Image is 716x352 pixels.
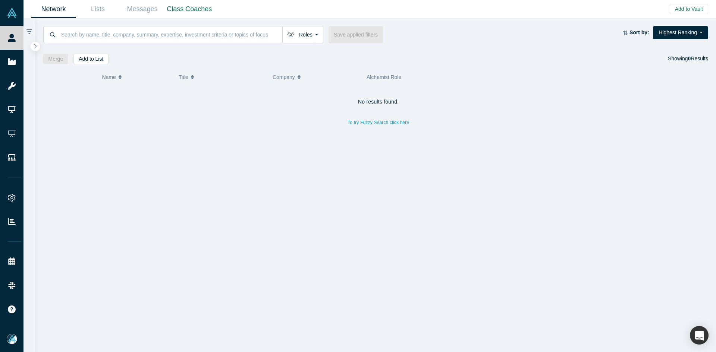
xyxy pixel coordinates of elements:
a: Lists [76,0,120,18]
button: Company [273,69,359,85]
button: To try Fuzzy Search click here [342,118,414,127]
a: Network [31,0,76,18]
span: Title [179,69,188,85]
button: Add to List [73,54,109,64]
button: Title [179,69,265,85]
button: Highest Ranking [653,26,708,39]
a: Messages [120,0,164,18]
strong: 0 [688,56,691,61]
a: Class Coaches [164,0,214,18]
span: Results [688,56,708,61]
strong: Sort by: [629,29,649,35]
button: Roles [282,26,323,43]
h4: No results found. [43,99,714,105]
button: Save applied filters [329,26,383,43]
img: Alchemist Vault Logo [7,8,17,18]
button: Name [102,69,171,85]
span: Alchemist Role [367,74,401,80]
button: Merge [43,54,69,64]
input: Search by name, title, company, summary, expertise, investment criteria or topics of focus [60,26,282,43]
img: Mia Scott's Account [7,334,17,344]
span: Company [273,69,295,85]
div: Showing [668,54,708,64]
button: Add to Vault [670,4,708,14]
span: Name [102,69,116,85]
